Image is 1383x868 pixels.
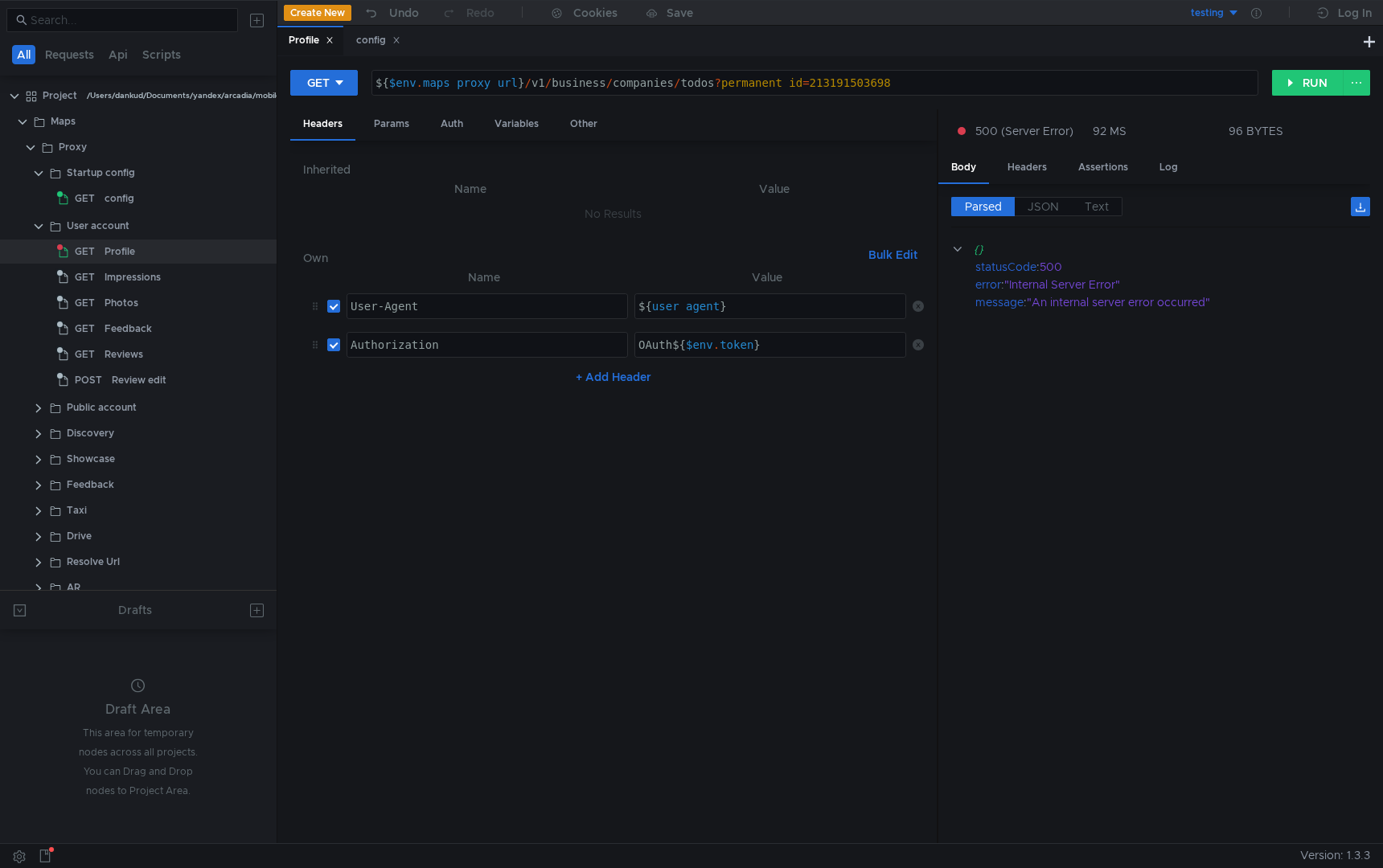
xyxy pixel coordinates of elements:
div: Project [43,84,77,108]
div: Drafts [118,600,152,620]
span: GET [75,186,95,211]
div: Reviews [105,342,143,366]
button: GET [290,70,358,96]
div: Maps [51,109,76,133]
nz-embed-empty: No Results [585,207,642,221]
button: Redo [430,1,506,25]
div: Public account [67,395,137,420]
button: + Add Header [569,367,658,387]
div: Undo [389,3,419,23]
div: GET [307,74,330,92]
div: Impressions [105,265,161,289]
div: "An internal server error occurred" [1027,293,1351,311]
span: GET [75,265,95,289]
button: Scripts [137,45,186,64]
th: Value [628,268,906,287]
div: Auth [428,109,476,139]
div: Other [557,109,610,139]
div: Profile [289,32,334,49]
div: Body [938,153,989,184]
div: message [975,293,1024,311]
h6: Own [303,248,862,268]
span: Version: 1.3.3 [1300,844,1370,867]
div: Params [361,109,422,139]
div: config [105,186,134,211]
button: Create New [284,5,351,21]
div: /Users/dankud/Documents/yandex/arcadia/mobile/geo/endpoint/testmace/Project [87,84,404,108]
div: Headers [290,109,355,141]
div: Redo [466,3,495,23]
h6: Inherited [303,160,924,179]
div: Review edit [112,368,166,392]
div: Drive [67,524,92,548]
span: JSON [1028,199,1059,214]
th: Name [340,268,628,287]
div: statusCode [975,258,1036,276]
div: testing [1191,6,1224,21]
span: GET [75,342,95,366]
div: : [975,293,1370,311]
span: 500 (Server Error) [975,122,1073,140]
th: Value [626,179,924,199]
div: : [975,258,1370,276]
div: Save [667,7,693,18]
div: User account [67,214,129,238]
button: Api [104,45,133,64]
button: Requests [40,45,99,64]
div: Log [1147,153,1191,182]
div: "Internal Server Error" [1004,276,1349,293]
div: 500 [1040,258,1352,276]
div: config [356,32,400,49]
div: Showcase [67,447,115,471]
span: Text [1085,199,1109,214]
div: 92 MS [1093,124,1127,138]
div: Profile [105,240,135,264]
button: All [12,45,35,64]
span: POST [75,368,102,392]
th: Name [316,179,626,199]
div: Photos [105,291,138,315]
span: GET [75,240,95,264]
input: Search... [31,11,228,29]
span: Parsed [965,199,1002,214]
div: Proxy [59,135,87,159]
div: error [975,276,1001,293]
div: Discovery [67,421,114,445]
div: Log In [1338,3,1372,23]
button: Bulk Edit [862,245,924,264]
div: Feedback [105,317,152,341]
span: GET [75,317,95,341]
div: Cookies [573,3,618,23]
span: GET [75,291,95,315]
div: {} [974,240,1348,258]
div: Assertions [1065,153,1141,182]
button: Undo [351,1,430,25]
div: : [975,276,1370,293]
div: Startup config [67,161,135,185]
div: Taxi [67,498,87,522]
div: 96 BYTES [1229,124,1283,138]
div: AR [67,575,80,600]
button: RUN [1272,70,1344,96]
div: Variables [482,109,552,139]
div: Headers [995,153,1060,182]
div: Feedback [67,473,114,497]
div: Resolve Url [67,550,120,574]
